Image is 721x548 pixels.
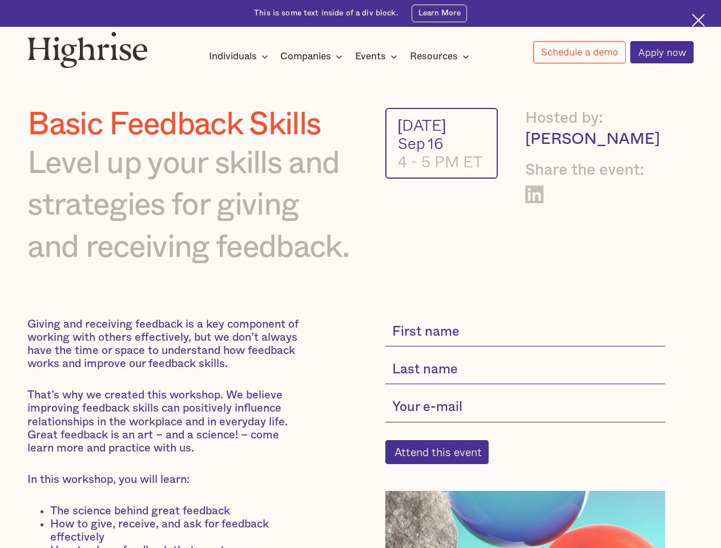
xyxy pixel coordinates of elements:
img: Cross icon [692,14,705,27]
div: Events [355,50,401,63]
h1: Basic Feedback Skills [27,108,356,143]
div: Companies [280,50,346,63]
li: The science behind great feedback [50,505,304,518]
div: This is some text inside of a div block. [254,8,398,19]
div: Resources [410,50,473,63]
div: Resources [410,50,458,63]
img: Highrise logo [27,31,148,68]
div: [DATE] [398,116,486,134]
a: Schedule a demo [533,41,626,63]
div: Level up your skills and strategies for giving and receiving feedback. [27,143,356,268]
li: How to give, receive, and ask for feedback effectively [50,518,304,544]
div: Companies [280,50,331,63]
div: 16 [428,134,444,152]
div: Events [355,50,386,63]
div: 4 - 5 PM ET [398,152,486,171]
input: Attend this event [385,440,489,464]
div: Share the event: [525,160,665,181]
a: Learn More [412,5,466,22]
p: That’s why we created this workshop. We believe improving feedback skills can positively influenc... [27,389,304,455]
input: Last name [385,356,666,385]
div: [PERSON_NAME] [525,129,665,150]
div: Sep [398,134,425,152]
input: First name [385,318,666,347]
div: Individuals [209,50,257,63]
div: Hosted by: [525,108,665,129]
a: Apply now [630,41,694,63]
form: current-single-event-subscribe-form [385,318,666,464]
div: Individuals [209,50,272,63]
p: Giving and receiving feedback is a key component of working with others effectively, but we don’t... [27,318,304,371]
p: In this workshop, you will learn: [27,473,304,486]
input: Your e-mail [385,393,666,422]
a: Share on LinkedIn [525,186,543,204]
